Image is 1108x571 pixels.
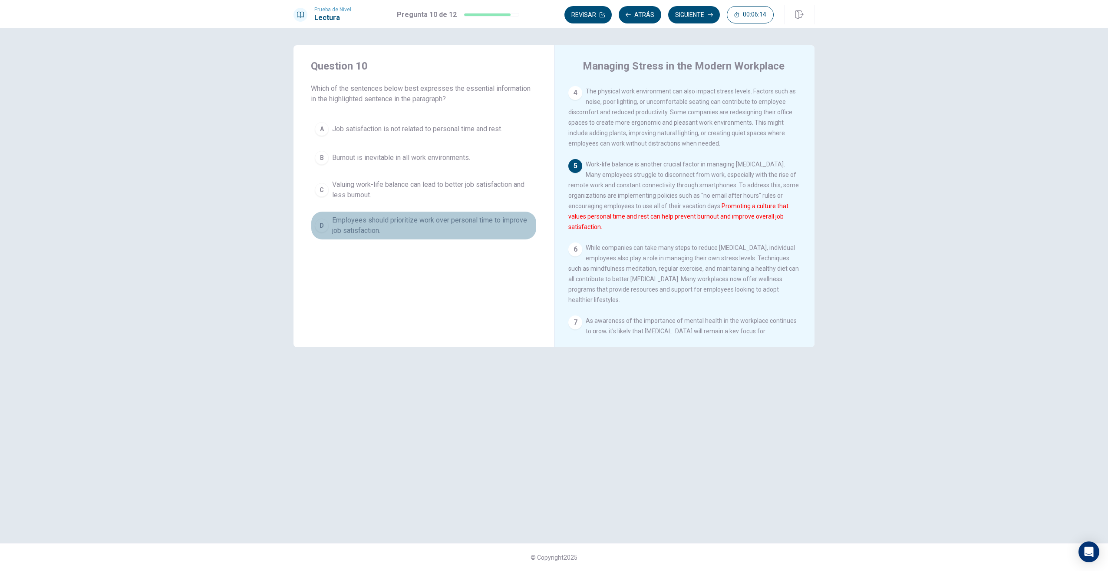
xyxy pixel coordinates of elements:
button: Atrás [619,6,661,23]
button: AJob satisfaction is not related to personal time and rest. [311,118,537,140]
div: Open Intercom Messenger [1078,541,1099,562]
span: Employees should prioritize work over personal time to improve job satisfaction. [332,215,533,236]
button: BBurnout is inevitable in all work environments. [311,147,537,169]
button: DEmployees should prioritize work over personal time to improve job satisfaction. [311,211,537,240]
h4: Question 10 [311,59,537,73]
span: Valuing work-life balance can lead to better job satisfaction and less burnout. [332,179,533,200]
div: 6 [568,242,582,256]
font: Promoting a culture that values personal time and rest can help prevent burnout and improve overa... [568,203,788,230]
span: 00:06:14 [743,11,766,18]
span: While companies can take many steps to reduce [MEDICAL_DATA], individual employees also play a ro... [568,244,799,303]
span: Prueba de Nivel [314,7,351,13]
button: Siguiente [668,6,720,23]
button: 00:06:14 [727,6,774,23]
button: CValuing work-life balance can lead to better job satisfaction and less burnout. [311,176,537,204]
span: Which of the sentences below best expresses the essential information in the highlighted sentence... [311,83,537,104]
h1: Pregunta 10 de 12 [397,10,457,20]
button: Revisar [564,6,612,23]
div: 5 [568,159,582,173]
h4: Managing Stress in the Modern Workplace [583,59,785,73]
div: D [315,219,329,232]
span: The physical work environment can also impact stress levels. Factors such as noise, poor lighting... [568,88,796,147]
span: © Copyright 2025 [531,554,577,561]
div: C [315,183,329,197]
h1: Lectura [314,13,351,23]
div: A [315,122,329,136]
span: Job satisfaction is not related to personal time and rest. [332,124,502,134]
span: Work-life balance is another crucial factor in managing [MEDICAL_DATA]. Many employees struggle t... [568,161,799,230]
span: As awareness of the importance of mental health in the workplace continues to grow, it's likely t... [568,317,798,366]
span: Burnout is inevitable in all work environments. [332,153,470,163]
div: 4 [568,86,582,100]
div: B [315,151,329,165]
div: 7 [568,315,582,329]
